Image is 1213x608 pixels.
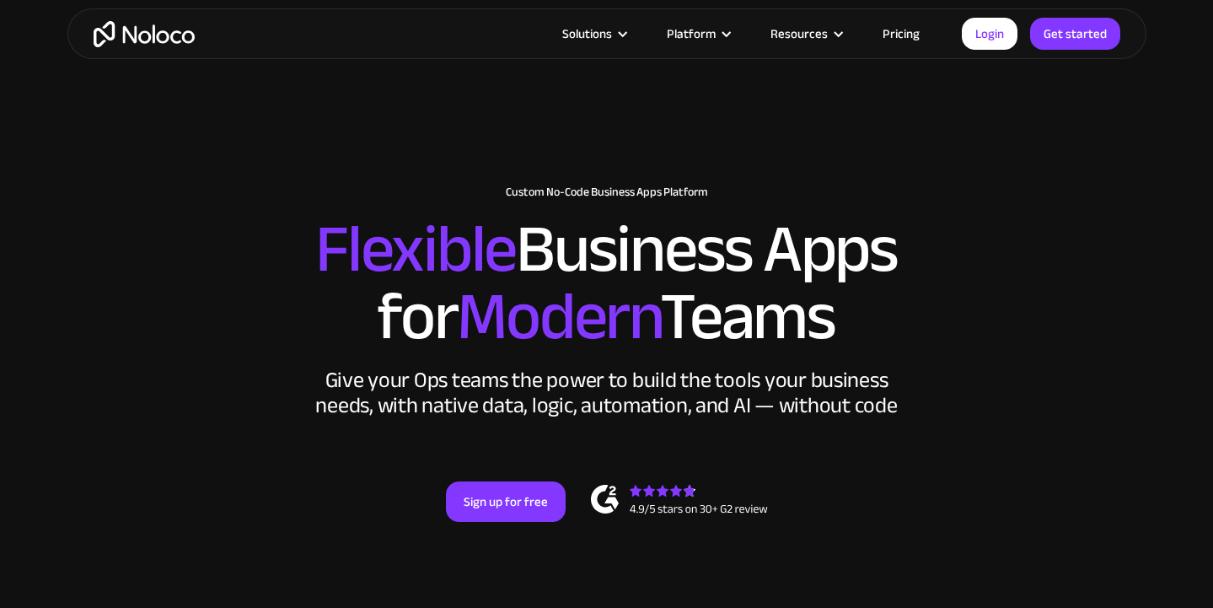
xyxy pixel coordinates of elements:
h2: Business Apps for Teams [84,216,1130,351]
a: Pricing [861,23,941,45]
div: Give your Ops teams the power to build the tools your business needs, with native data, logic, au... [312,368,902,418]
div: Resources [749,23,861,45]
a: Login [962,18,1017,50]
a: Sign up for free [446,482,566,522]
h1: Custom No-Code Business Apps Platform [84,186,1130,199]
div: Platform [667,23,716,45]
div: Resources [770,23,828,45]
span: Flexible [315,186,516,312]
a: Get started [1030,18,1120,50]
div: Solutions [541,23,646,45]
div: Solutions [562,23,612,45]
span: Modern [457,254,660,379]
a: home [94,21,195,47]
div: Platform [646,23,749,45]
